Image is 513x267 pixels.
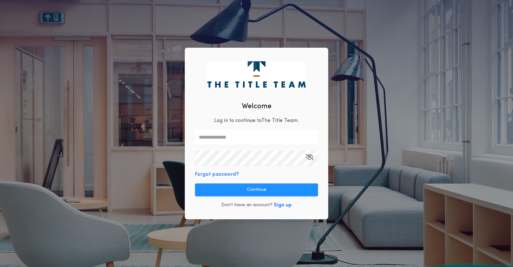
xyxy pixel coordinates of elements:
p: Log in to continue to The Title Team . [214,117,299,125]
button: Sign up [274,201,292,209]
h2: Welcome [242,101,272,112]
p: Don't have an account? [221,202,273,208]
button: Continue [195,183,318,196]
button: Forgot password? [195,171,239,178]
img: logo [207,61,305,87]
